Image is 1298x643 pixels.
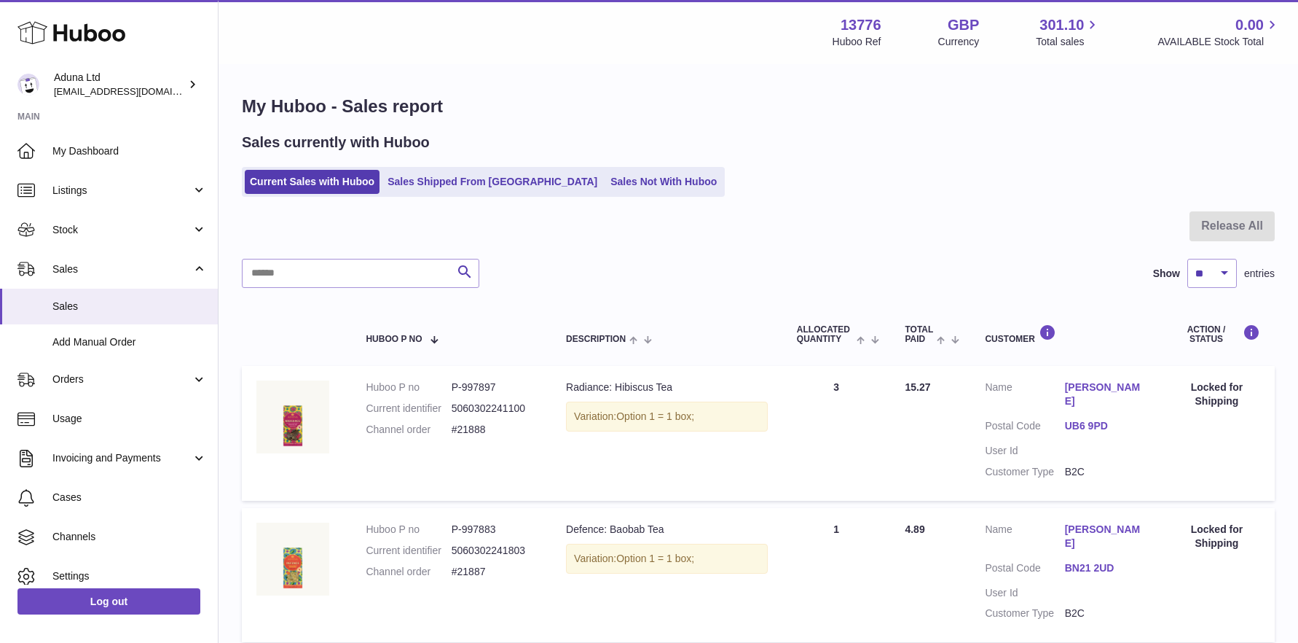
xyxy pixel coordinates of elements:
[1039,15,1084,35] span: 301.10
[985,523,1064,554] dt: Name
[52,569,207,583] span: Settings
[242,95,1275,118] h1: My Huboo - Sales report
[985,561,1064,579] dt: Postal Code
[905,325,933,344] span: Total paid
[1065,419,1144,433] a: UB6 9PD
[52,491,207,504] span: Cases
[366,402,451,416] dt: Current identifier
[1153,267,1180,281] label: Show
[797,325,853,344] span: ALLOCATED Quantity
[366,335,422,344] span: Huboo P no
[366,423,451,437] dt: Channel order
[985,586,1064,600] dt: User Id
[841,15,881,35] strong: 13776
[52,412,207,426] span: Usage
[616,553,694,564] span: Option 1 = 1 box;
[1065,607,1144,620] dd: B2C
[366,565,451,579] dt: Channel order
[1065,465,1144,479] dd: B2C
[52,262,192,276] span: Sales
[566,544,768,574] div: Variation:
[366,381,451,394] dt: Huboo P no
[52,335,207,349] span: Add Manual Order
[256,381,329,453] img: RADIANCE-HIBISCUS-TEA-FOP-CHALK.jpg
[54,71,185,98] div: Aduna Ltd
[985,444,1064,458] dt: User Id
[1235,15,1264,35] span: 0.00
[52,451,192,465] span: Invoicing and Payments
[17,74,39,96] img: foyin.fagbemi@aduna.com
[382,170,602,194] a: Sales Shipped From [GEOGRAPHIC_DATA]
[905,381,930,393] span: 15.27
[948,15,979,35] strong: GBP
[52,184,192,198] span: Listings
[256,523,329,596] img: DEFENCE-BAOBAB-TEA-FOP-CHALK.jpg
[366,544,451,558] dt: Current identifier
[52,144,207,158] span: My Dashboard
[782,366,891,500] td: 3
[566,335,626,344] span: Description
[985,419,1064,437] dt: Postal Code
[452,565,537,579] dd: #21887
[605,170,722,194] a: Sales Not With Huboo
[905,523,924,535] span: 4.89
[452,423,537,437] dd: #21888
[1173,381,1260,408] div: Locked for Shipping
[52,300,207,313] span: Sales
[1244,267,1275,281] span: entries
[1065,381,1144,408] a: [PERSON_NAME]
[566,523,768,537] div: Defence: Baobab Tea
[566,381,768,394] div: Radiance: Hibiscus Tea
[616,410,694,422] span: Option 1 = 1 box;
[782,508,891,642] td: 1
[452,402,537,416] dd: 5060302241100
[1173,324,1260,344] div: Action / Status
[1036,15,1101,49] a: 301.10 Total sales
[17,588,200,615] a: Log out
[985,607,1064,620] dt: Customer Type
[452,381,537,394] dd: P-997897
[566,402,768,432] div: Variation:
[833,35,881,49] div: Huboo Ref
[52,530,207,544] span: Channels
[1157,35,1281,49] span: AVAILABLE Stock Total
[1036,35,1101,49] span: Total sales
[985,465,1064,479] dt: Customer Type
[938,35,980,49] div: Currency
[52,223,192,237] span: Stock
[985,324,1144,344] div: Customer
[452,544,537,558] dd: 5060302241803
[1065,561,1144,575] a: BN21 2UD
[52,373,192,386] span: Orders
[245,170,379,194] a: Current Sales with Huboo
[1157,15,1281,49] a: 0.00 AVAILABLE Stock Total
[366,523,451,537] dt: Huboo P no
[1065,523,1144,550] a: [PERSON_NAME]
[242,133,430,152] h2: Sales currently with Huboo
[54,85,214,97] span: [EMAIL_ADDRESS][DOMAIN_NAME]
[1173,523,1260,550] div: Locked for Shipping
[452,523,537,537] dd: P-997883
[985,381,1064,412] dt: Name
